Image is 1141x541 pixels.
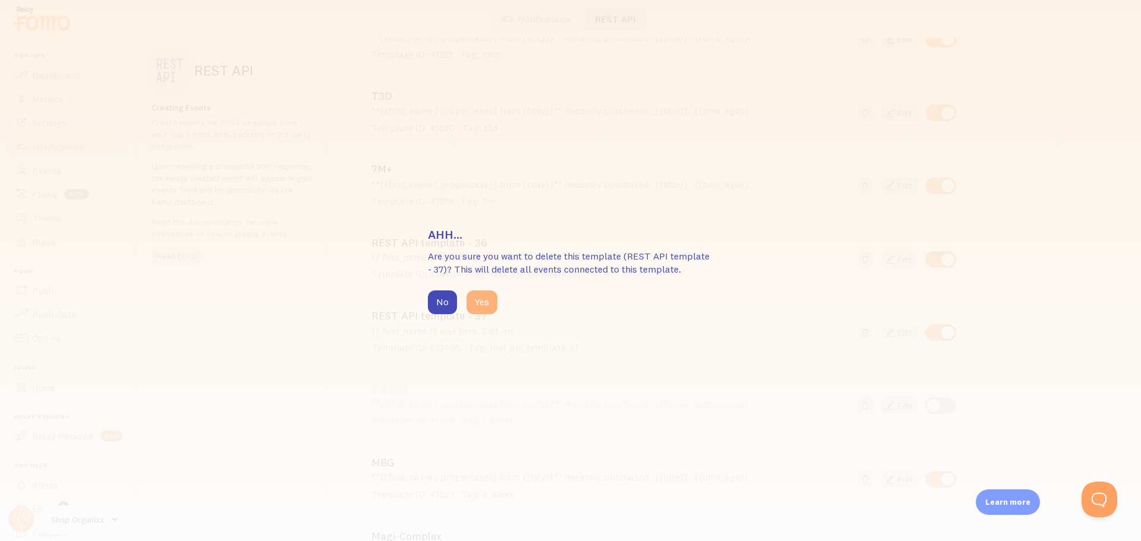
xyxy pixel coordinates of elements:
[985,496,1030,508] p: Learn more
[976,489,1040,515] div: Learn more
[428,249,713,277] p: Are you sure you want to delete this template (REST API template - 37)? This will delete all even...
[428,227,713,242] h3: Ahh...
[1082,482,1117,517] iframe: Help Scout Beacon - Open
[428,290,457,314] button: No
[467,290,497,314] button: Yes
